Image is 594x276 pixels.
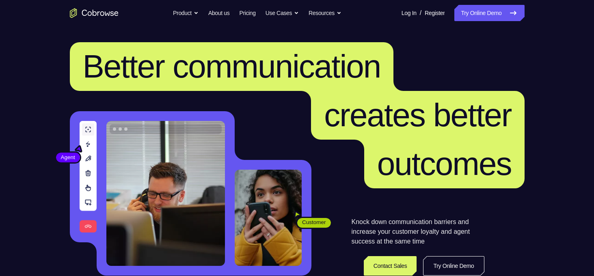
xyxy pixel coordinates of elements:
[70,8,119,18] a: Go to the home page
[266,5,299,21] button: Use Cases
[324,97,511,133] span: creates better
[420,8,421,18] span: /
[239,5,255,21] a: Pricing
[208,5,229,21] a: About us
[425,5,445,21] a: Register
[106,121,225,266] img: A customer support agent talking on the phone
[352,217,484,246] p: Knock down communication barriers and increase your customer loyalty and agent success at the sam...
[423,256,484,276] a: Try Online Demo
[454,5,524,21] a: Try Online Demo
[173,5,199,21] button: Product
[83,48,381,84] span: Better communication
[235,170,302,266] img: A customer holding their phone
[377,146,512,182] span: outcomes
[309,5,341,21] button: Resources
[402,5,417,21] a: Log In
[364,256,417,276] a: Contact Sales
